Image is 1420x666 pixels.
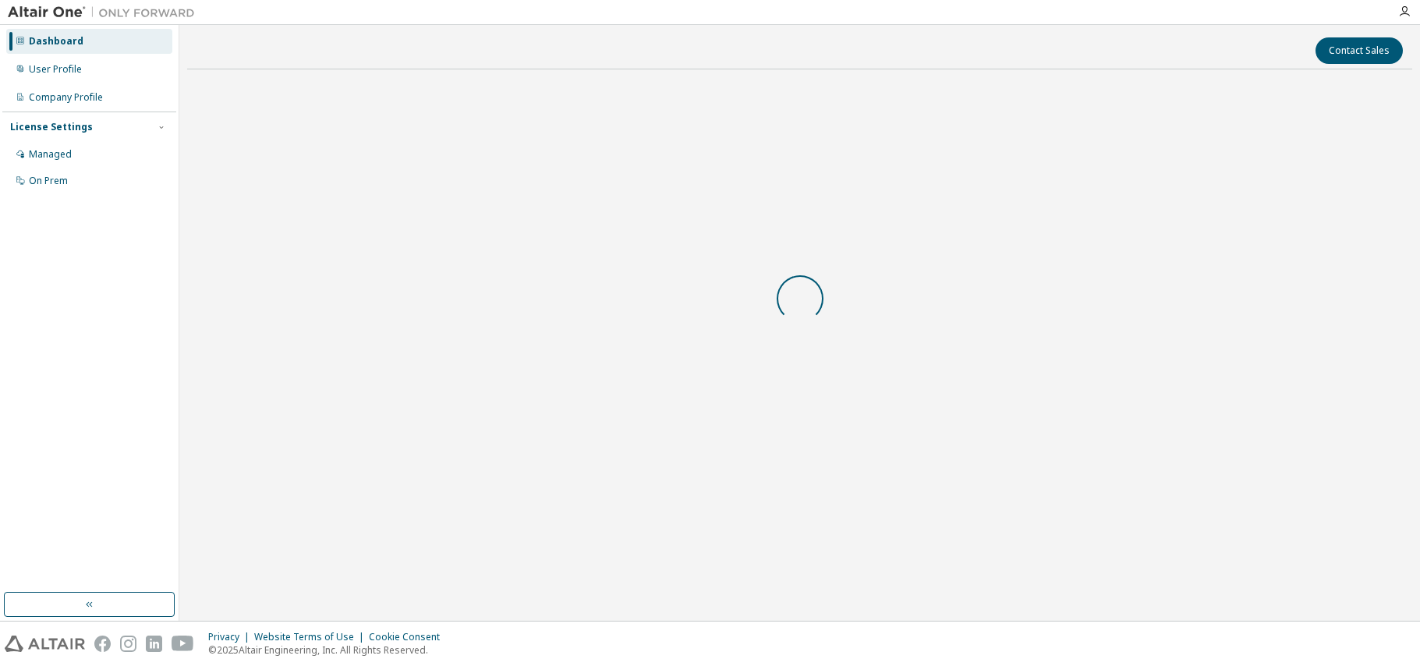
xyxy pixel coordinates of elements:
[29,63,82,76] div: User Profile
[146,636,162,652] img: linkedin.svg
[369,631,449,643] div: Cookie Consent
[10,121,93,133] div: License Settings
[8,5,203,20] img: Altair One
[29,91,103,104] div: Company Profile
[1316,37,1403,64] button: Contact Sales
[29,35,83,48] div: Dashboard
[208,631,254,643] div: Privacy
[254,631,369,643] div: Website Terms of Use
[94,636,111,652] img: facebook.svg
[120,636,136,652] img: instagram.svg
[172,636,194,652] img: youtube.svg
[208,643,449,657] p: © 2025 Altair Engineering, Inc. All Rights Reserved.
[5,636,85,652] img: altair_logo.svg
[29,175,68,187] div: On Prem
[29,148,72,161] div: Managed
